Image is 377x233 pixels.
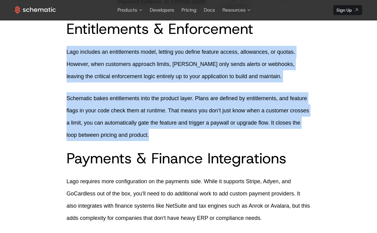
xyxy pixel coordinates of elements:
h2: Payments & Finance Integrations [66,151,311,166]
a: Developers [150,7,174,13]
p: Schematic bakes entitlements into the product layer. Plans are defined by entitlements, and featu... [66,92,311,141]
a: Docs [204,7,215,13]
span: Sign Up [336,7,352,13]
a: [object Object] [333,5,362,15]
h2: Entitlements & Enforcement [66,21,311,36]
p: Lago includes an entitlements model, letting you define feature access, allowances, or quotas. Ho... [66,46,311,82]
span: Products [117,6,137,14]
a: Pricing [181,7,196,13]
span: Resources [222,6,246,14]
p: Lago requires more configuration on the payments side. While it supports Stripe, Adyen, and GoCar... [66,175,311,224]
